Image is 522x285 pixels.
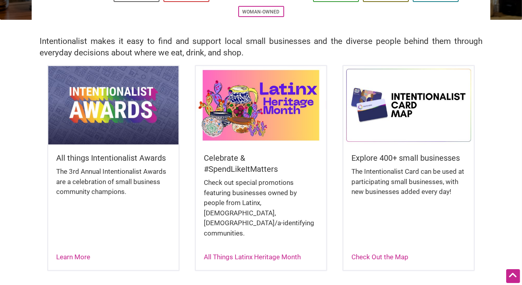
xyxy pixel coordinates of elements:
img: Intentionalist Awards [48,66,179,144]
img: Intentionalist Card Map [344,66,474,144]
h5: Explore 400+ small businesses [351,152,466,163]
div: The 3rd Annual Intentionalist Awards are a celebration of small business community champions. [56,167,171,205]
h5: Celebrate & #SpendLikeItMatters [204,152,319,175]
div: The Intentionalist Card can be used at participating small businesses, with new businesses added ... [351,167,466,205]
h2: Intentionalist makes it easy to find and support local small businesses and the diverse people be... [40,36,482,59]
a: All Things Latinx Heritage Month [204,253,301,261]
div: Scroll Back to Top [506,269,520,283]
h5: All things Intentionalist Awards [56,152,171,163]
img: Latinx / Hispanic Heritage Month [196,66,326,144]
a: Learn More [56,253,90,261]
a: Woman-Owned [243,9,280,15]
div: Check out special promotions featuring businesses owned by people from Latinx, [DEMOGRAPHIC_DATA]... [204,178,319,246]
a: Check Out the Map [351,253,408,261]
